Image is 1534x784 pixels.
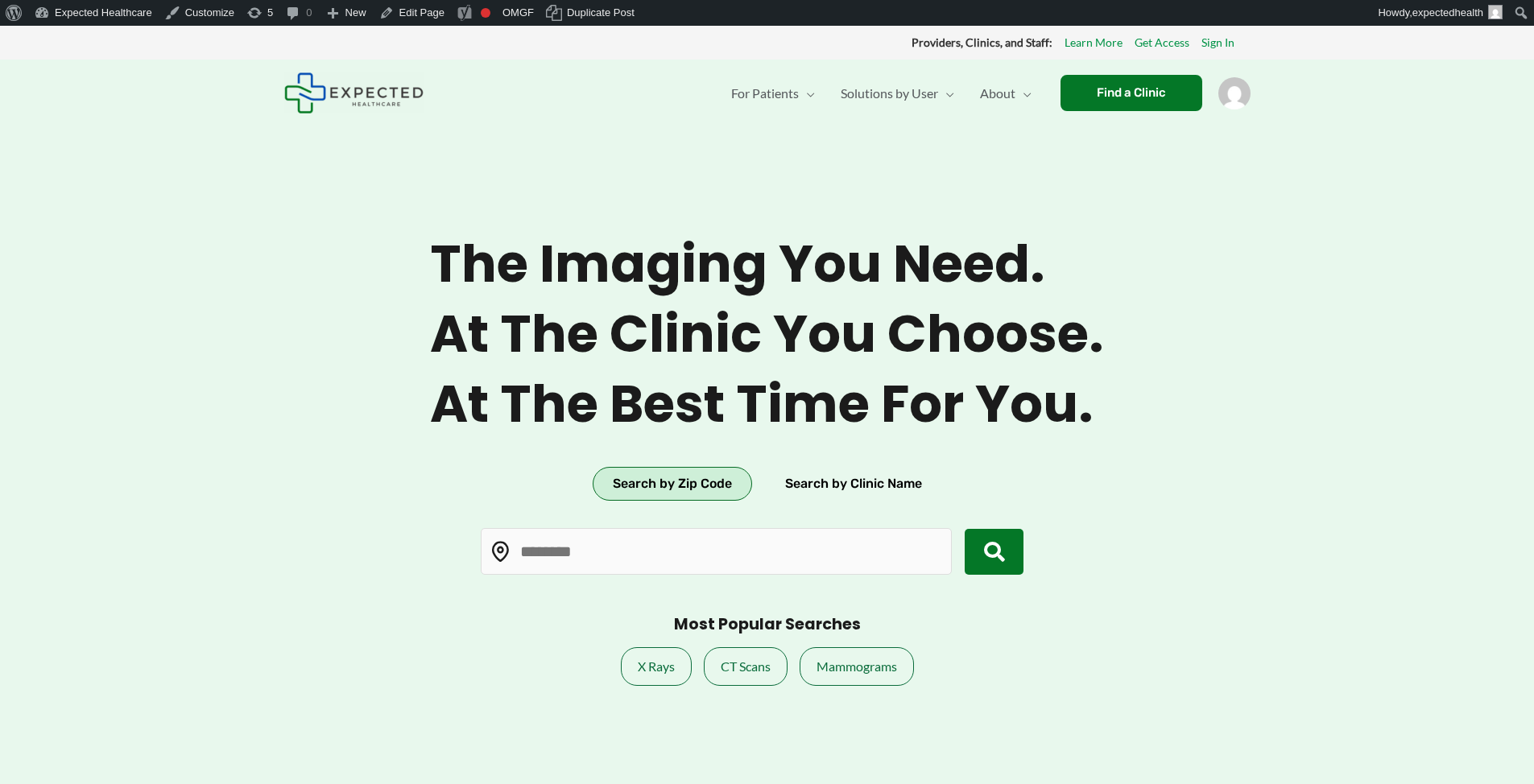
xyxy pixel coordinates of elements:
a: CT Scans [704,647,788,686]
img: Location pin [490,542,511,563]
span: The imaging you need. [430,233,1104,295]
div: Focus keyphrase not set [481,8,490,18]
button: Search by Clinic Name [765,467,942,501]
a: Learn More [1065,32,1123,53]
span: At the clinic you choose. [430,303,1104,365]
a: Find a Clinic [1061,75,1202,111]
a: X Rays [621,647,692,686]
a: Mammograms [800,647,914,686]
img: Expected Healthcare Logo - side, dark font, small [284,72,424,113]
a: Solutions by UserMenu Toggle [828,65,967,122]
span: About [980,65,1015,122]
span: For Patients [731,65,799,122]
h3: Most Popular Searches [674,615,861,635]
span: Menu Toggle [1015,65,1032,122]
a: For PatientsMenu Toggle [718,65,828,122]
a: Sign In [1201,32,1234,53]
a: Get Access [1135,32,1189,53]
a: Account icon link [1218,84,1251,99]
strong: Providers, Clinics, and Staff: [912,35,1052,49]
span: Solutions by User [841,65,938,122]
span: Menu Toggle [938,65,954,122]
nav: Primary Site Navigation [718,65,1044,122]
span: At the best time for you. [430,373,1104,435]
button: Search by Zip Code [593,467,752,501]
span: Menu Toggle [799,65,815,122]
a: AboutMenu Toggle [967,65,1044,122]
span: expectedhealth [1412,6,1483,19]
